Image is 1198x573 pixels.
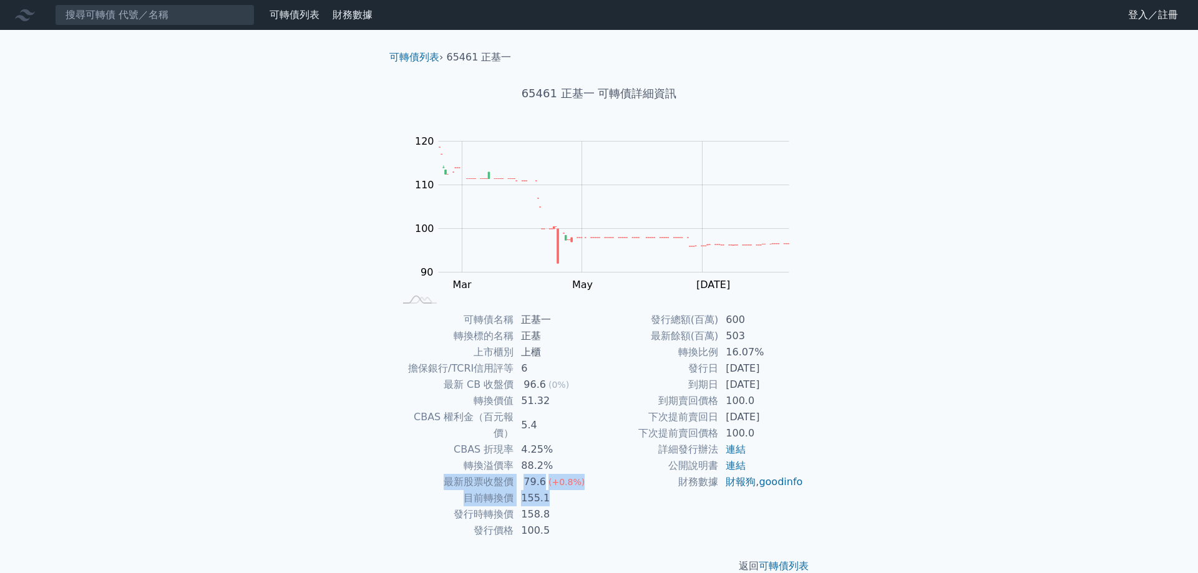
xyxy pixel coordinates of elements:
[514,328,599,344] td: 正基
[394,490,514,506] td: 目前轉換價
[718,312,804,328] td: 600
[394,409,514,441] td: CBAS 權利金（百元報價）
[514,522,599,539] td: 100.5
[394,441,514,458] td: CBAS 折現率
[572,279,593,291] tspan: May
[514,312,599,328] td: 正基一
[548,477,585,487] span: (+0.8%)
[394,344,514,360] td: 上市櫃別
[394,377,514,393] td: 最新 CB 收盤價
[514,506,599,522] td: 158.8
[394,328,514,344] td: 轉換標的名稱
[1136,513,1198,573] iframe: Chat Widget
[599,474,718,490] td: 財務數據
[599,377,718,393] td: 到期日
[514,393,599,409] td: 51.32
[726,460,746,471] a: 連結
[409,135,808,316] g: Chart
[394,522,514,539] td: 發行價格
[599,328,718,344] td: 最新餘額(百萬)
[718,328,804,344] td: 503
[718,409,804,425] td: [DATE]
[333,9,373,21] a: 財務數據
[514,458,599,474] td: 88.2%
[394,506,514,522] td: 發行時轉換價
[599,344,718,360] td: 轉換比例
[726,443,746,455] a: 連結
[599,409,718,425] td: 下次提前賣回日
[394,312,514,328] td: 可轉債名稱
[394,360,514,377] td: 擔保銀行/TCRI信用評等
[718,377,804,393] td: [DATE]
[548,380,569,390] span: (0%)
[599,425,718,441] td: 下次提前賣回價格
[599,360,718,377] td: 發行日
[394,458,514,474] td: 轉換溢價率
[696,279,730,291] tspan: [DATE]
[415,179,434,191] tspan: 110
[415,223,434,234] tspan: 100
[394,393,514,409] td: 轉換價值
[726,476,756,488] a: 財報狗
[514,409,599,441] td: 5.4
[718,344,804,360] td: 16.07%
[718,474,804,490] td: ,
[415,135,434,147] tspan: 120
[599,458,718,474] td: 公開說明書
[452,279,472,291] tspan: Mar
[447,50,512,65] li: 65461 正基一
[55,4,255,26] input: 搜尋可轉債 代號／名稱
[514,344,599,360] td: 上櫃
[759,476,802,488] a: goodinfo
[379,85,819,102] h1: 65461 正基一 可轉債詳細資訊
[599,312,718,328] td: 發行總額(百萬)
[514,490,599,506] td: 155.1
[599,393,718,409] td: 到期賣回價格
[718,425,804,441] td: 100.0
[599,441,718,458] td: 詳細發行辦法
[521,377,548,393] div: 96.6
[394,474,514,490] td: 最新股票收盤價
[389,51,439,63] a: 可轉債列表
[514,441,599,458] td: 4.25%
[718,393,804,409] td: 100.0
[421,266,433,278] tspan: 90
[389,50,443,65] li: ›
[521,474,548,490] div: 79.6
[514,360,599,377] td: 6
[1136,513,1198,573] div: 聊天小工具
[759,560,809,572] a: 可轉債列表
[718,360,804,377] td: [DATE]
[270,9,319,21] a: 可轉債列表
[1118,5,1188,25] a: 登入／註冊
